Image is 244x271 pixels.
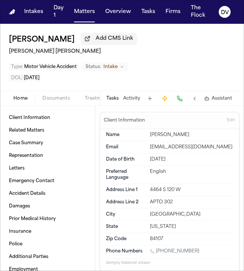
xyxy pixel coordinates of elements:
div: APTO 302 [150,199,233,205]
span: Phone Numbers [106,248,142,254]
span: Home [13,96,28,101]
span: Intake [103,64,118,70]
a: Accident Details [6,188,89,200]
dt: Email [106,144,145,150]
span: Edit [227,118,235,123]
div: [EMAIL_ADDRESS][DOMAIN_NAME] [150,144,233,150]
a: Damages [6,200,89,212]
button: Add CMS Link [81,33,137,45]
button: Day 1 [51,1,67,22]
p: 2 empty fields not shown. [106,260,233,266]
div: [PERSON_NAME] [150,132,233,138]
button: Intakes [21,5,46,19]
button: Make a Call [174,93,185,104]
div: [DATE] [150,157,233,162]
span: Assistant [212,96,232,101]
dt: Zip Code [106,236,145,242]
dt: Date of Birth [106,157,145,162]
button: Tasks [138,5,158,19]
a: Insurance [6,226,89,238]
button: Assistant [204,96,232,101]
div: [US_STATE] [150,224,233,230]
button: Create Immediate Task [160,93,170,104]
button: Edit matter name [9,34,75,46]
img: Finch Logo [9,9,15,14]
a: Emergency Contact [6,175,89,187]
span: Add CMS Link [96,35,133,42]
div: [GEOGRAPHIC_DATA] [150,212,233,217]
a: Client Information [6,112,89,124]
button: Activity [123,96,140,101]
a: Letters [6,162,89,174]
a: Representation [6,150,89,162]
span: DOL : [11,76,23,80]
span: Treatment [85,96,109,101]
a: Call 1 (385) 354-0347 [150,248,199,254]
a: Case Summary [6,137,89,149]
span: Type : [11,65,23,69]
span: Status: [86,64,101,70]
dt: Address Line 2 [106,199,145,205]
span: [DATE] [24,76,39,80]
a: Prior Medical History [6,213,89,225]
h3: Client Information [102,117,147,123]
a: Additional Parties [6,251,89,263]
h2: [PERSON_NAME] [PERSON_NAME] [9,47,235,56]
button: Tasks [106,96,119,101]
a: Police [6,238,89,250]
a: Home [9,9,15,14]
button: The Flock [188,1,208,22]
button: Overview [102,5,134,19]
dt: Preferred Language [106,169,145,181]
button: Edit [225,114,237,126]
button: Matters [71,5,98,19]
button: Edit DOL: 2025-09-03 [9,74,42,82]
a: Related Matters [6,125,89,136]
span: Documents [42,96,70,101]
dt: Address Line 1 [106,187,145,193]
div: English [150,169,233,175]
div: 4464 S 120 W [150,187,233,193]
dt: Name [106,132,145,138]
button: Change status from Intake [82,62,128,71]
div: 84107 [150,236,233,242]
span: Motor Vehicle Accident [24,65,77,69]
button: Firms [163,5,183,19]
dt: State [106,224,145,230]
button: Edit Type: Motor Vehicle Accident [9,63,79,71]
button: Add Task [145,93,155,104]
h1: [PERSON_NAME] [9,34,75,46]
dt: City [106,212,145,217]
